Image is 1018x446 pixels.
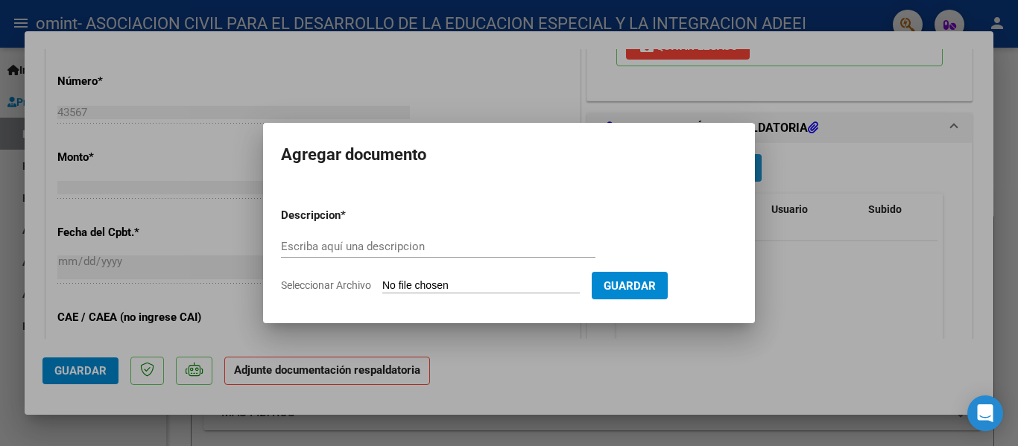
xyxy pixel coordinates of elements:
button: Guardar [592,272,668,299]
span: Guardar [604,279,656,293]
p: Descripcion [281,207,418,224]
div: Open Intercom Messenger [967,395,1003,431]
h2: Agregar documento [281,141,737,169]
span: Seleccionar Archivo [281,279,371,291]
